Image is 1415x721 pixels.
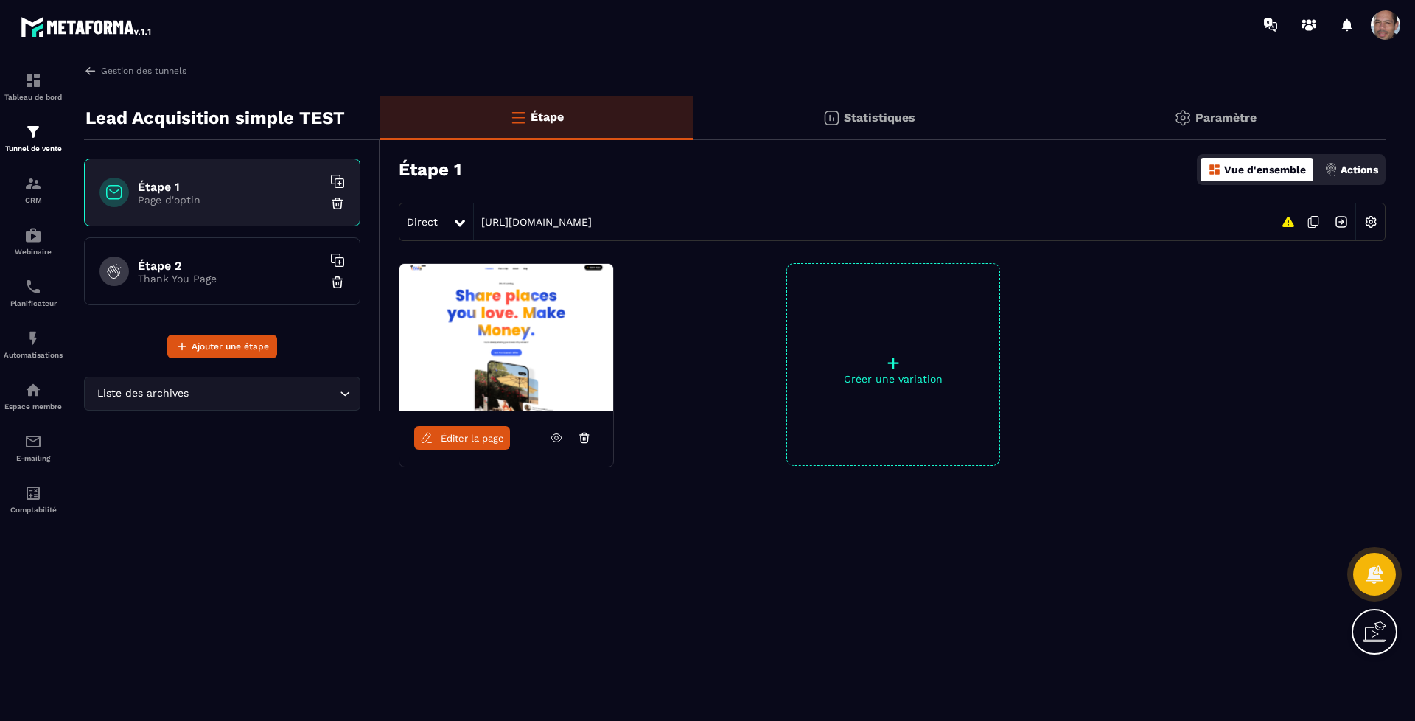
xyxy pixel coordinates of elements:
p: CRM [4,196,63,204]
img: arrow [84,64,97,77]
img: actions.d6e523a2.png [1324,163,1338,176]
img: accountant [24,484,42,502]
img: automations [24,226,42,244]
p: Paramètre [1195,111,1257,125]
h6: Étape 1 [138,180,322,194]
p: Comptabilité [4,506,63,514]
a: formationformationTableau de bord [4,60,63,112]
p: Lead Acquisition simple TEST [85,103,345,133]
a: automationsautomationsWebinaire [4,215,63,267]
p: Actions [1341,164,1378,175]
div: Search for option [84,377,360,411]
p: Statistiques [844,111,915,125]
p: Tableau de bord [4,93,63,101]
p: E-mailing [4,454,63,462]
p: Webinaire [4,248,63,256]
a: Gestion des tunnels [84,64,186,77]
a: [URL][DOMAIN_NAME] [474,216,592,228]
img: setting-w.858f3a88.svg [1357,208,1385,236]
input: Search for option [192,386,336,402]
a: automationsautomationsEspace membre [4,370,63,422]
button: Ajouter une étape [167,335,277,358]
p: Thank You Page [138,273,322,285]
a: formationformationCRM [4,164,63,215]
a: formationformationTunnel de vente [4,112,63,164]
p: Tunnel de vente [4,144,63,153]
a: automationsautomationsAutomatisations [4,318,63,370]
a: emailemailE-mailing [4,422,63,473]
img: trash [330,275,345,290]
span: Ajouter une étape [192,339,269,354]
p: Automatisations [4,351,63,359]
img: formation [24,72,42,89]
p: Planificateur [4,299,63,307]
img: setting-gr.5f69749f.svg [1174,109,1192,127]
img: automations [24,381,42,399]
img: scheduler [24,278,42,296]
img: bars-o.4a397970.svg [509,108,527,126]
img: formation [24,123,42,141]
img: dashboard-orange.40269519.svg [1208,163,1221,176]
p: Vue d'ensemble [1224,164,1306,175]
p: Page d'optin [138,194,322,206]
h3: Étape 1 [399,159,461,180]
img: logo [21,13,153,40]
img: arrow-next.bcc2205e.svg [1327,208,1355,236]
img: email [24,433,42,450]
a: schedulerschedulerPlanificateur [4,267,63,318]
p: Créer une variation [787,373,999,385]
p: Espace membre [4,403,63,411]
p: Étape [531,110,564,124]
span: Éditer la page [441,433,504,444]
img: trash [330,196,345,211]
a: accountantaccountantComptabilité [4,473,63,525]
img: image [399,264,613,411]
span: Liste des archives [94,386,192,402]
p: + [787,352,999,373]
h6: Étape 2 [138,259,322,273]
img: formation [24,175,42,192]
img: automations [24,330,42,347]
span: Direct [407,216,438,228]
a: Éditer la page [414,426,510,450]
img: stats.20deebd0.svg [822,109,840,127]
